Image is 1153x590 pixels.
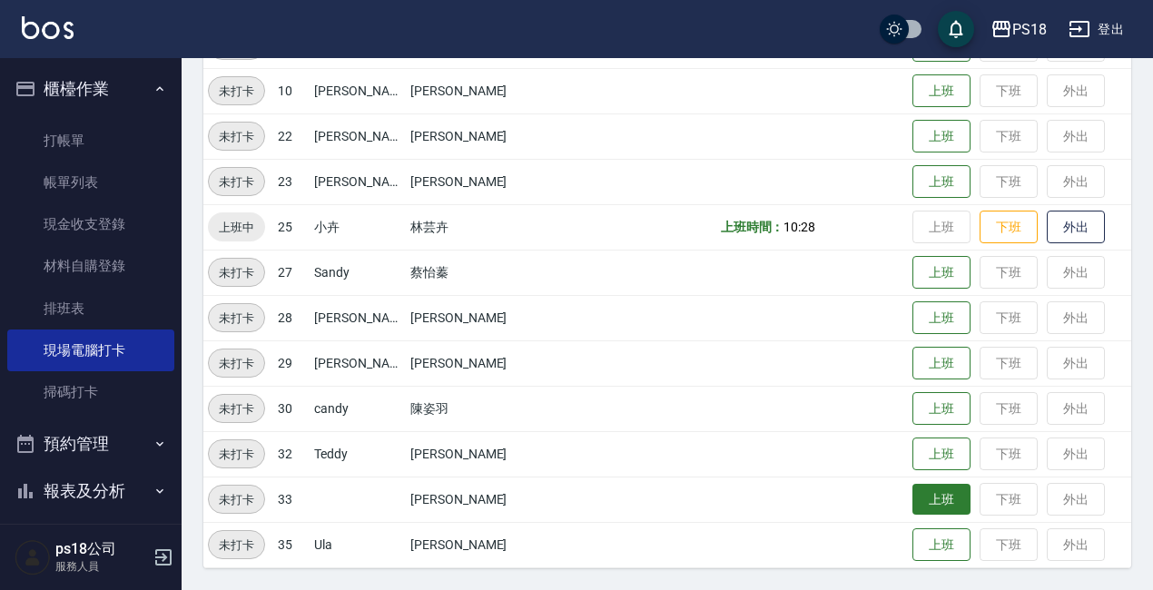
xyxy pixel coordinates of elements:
[406,68,620,113] td: [PERSON_NAME]
[406,431,620,477] td: [PERSON_NAME]
[406,386,620,431] td: 陳姿羽
[7,371,174,413] a: 掃碼打卡
[406,250,620,295] td: 蔡怡蓁
[310,522,406,567] td: Ula
[55,558,148,575] p: 服務人員
[912,528,971,562] button: 上班
[209,82,264,101] span: 未打卡
[22,16,74,39] img: Logo
[912,165,971,199] button: 上班
[310,386,406,431] td: candy
[983,11,1054,48] button: PS18
[310,159,406,204] td: [PERSON_NAME]
[7,245,174,287] a: 材料自購登錄
[912,74,971,108] button: 上班
[912,120,971,153] button: 上班
[783,220,815,234] span: 10:28
[912,301,971,335] button: 上班
[406,204,620,250] td: 林芸卉
[273,477,310,522] td: 33
[273,113,310,159] td: 22
[273,522,310,567] td: 35
[912,484,971,516] button: 上班
[209,445,264,464] span: 未打卡
[980,211,1038,244] button: 下班
[7,329,174,371] a: 現場電腦打卡
[721,220,784,234] b: 上班時間：
[1061,13,1131,46] button: 登出
[273,250,310,295] td: 27
[209,399,264,418] span: 未打卡
[310,250,406,295] td: Sandy
[273,340,310,386] td: 29
[273,295,310,340] td: 28
[7,162,174,203] a: 帳單列表
[912,347,971,380] button: 上班
[310,204,406,250] td: 小卉
[55,540,148,558] h5: ps18公司
[7,120,174,162] a: 打帳單
[912,438,971,471] button: 上班
[209,309,264,328] span: 未打卡
[273,68,310,113] td: 10
[209,127,264,146] span: 未打卡
[912,392,971,426] button: 上班
[406,159,620,204] td: [PERSON_NAME]
[310,113,406,159] td: [PERSON_NAME]
[209,536,264,555] span: 未打卡
[310,68,406,113] td: [PERSON_NAME]
[7,467,174,515] button: 報表及分析
[15,539,51,575] img: Person
[406,295,620,340] td: [PERSON_NAME]
[209,172,264,192] span: 未打卡
[273,431,310,477] td: 32
[912,256,971,290] button: 上班
[406,477,620,522] td: [PERSON_NAME]
[1012,18,1047,41] div: PS18
[209,263,264,282] span: 未打卡
[7,65,174,113] button: 櫃檯作業
[310,340,406,386] td: [PERSON_NAME]
[209,354,264,373] span: 未打卡
[273,386,310,431] td: 30
[7,203,174,245] a: 現金收支登錄
[938,11,974,47] button: save
[208,218,265,237] span: 上班中
[406,522,620,567] td: [PERSON_NAME]
[7,420,174,467] button: 預約管理
[310,431,406,477] td: Teddy
[7,288,174,329] a: 排班表
[209,490,264,509] span: 未打卡
[1047,211,1105,244] button: 外出
[7,514,174,561] button: 客戶管理
[406,340,620,386] td: [PERSON_NAME]
[310,295,406,340] td: [PERSON_NAME]
[273,204,310,250] td: 25
[406,113,620,159] td: [PERSON_NAME]
[273,159,310,204] td: 23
